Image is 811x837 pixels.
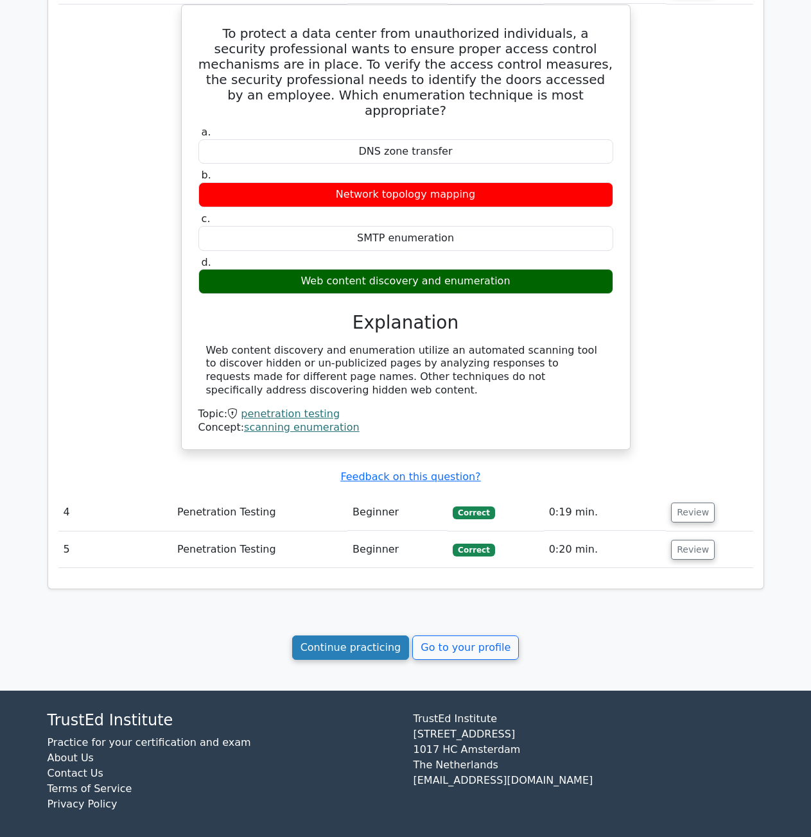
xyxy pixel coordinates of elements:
button: Review [671,503,715,522]
button: Review [671,540,715,560]
td: 4 [58,494,173,531]
a: Terms of Service [48,782,132,795]
div: Network topology mapping [198,182,613,207]
td: Beginner [347,531,448,568]
td: 0:19 min. [544,494,667,531]
div: Topic: [198,408,613,421]
h3: Explanation [206,312,606,334]
h5: To protect a data center from unauthorized individuals, a security professional wants to ensure p... [197,26,615,118]
a: Privacy Policy [48,798,118,810]
div: TrustEd Institute [STREET_ADDRESS] 1017 HC Amsterdam The Netherlands [EMAIL_ADDRESS][DOMAIN_NAME] [406,711,772,822]
div: Web content discovery and enumeration [198,269,613,294]
span: Correct [453,544,494,557]
div: DNS zone transfer [198,139,613,164]
td: Penetration Testing [172,494,347,531]
h4: TrustEd Institute [48,711,398,730]
td: 5 [58,531,173,568]
span: Correct [453,506,494,519]
div: Concept: [198,421,613,435]
a: penetration testing [241,408,340,420]
a: Go to your profile [412,635,519,660]
a: Feedback on this question? [340,470,480,483]
span: a. [202,126,211,138]
span: b. [202,169,211,181]
td: 0:20 min. [544,531,667,568]
a: Practice for your certification and exam [48,736,251,748]
a: About Us [48,752,94,764]
td: Beginner [347,494,448,531]
span: d. [202,256,211,268]
div: SMTP enumeration [198,226,613,251]
a: scanning enumeration [244,421,360,433]
span: c. [202,212,211,225]
a: Continue practicing [292,635,410,660]
div: Web content discovery and enumeration utilize an automated scanning tool to discover hidden or un... [206,344,606,397]
td: Penetration Testing [172,531,347,568]
a: Contact Us [48,767,103,779]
